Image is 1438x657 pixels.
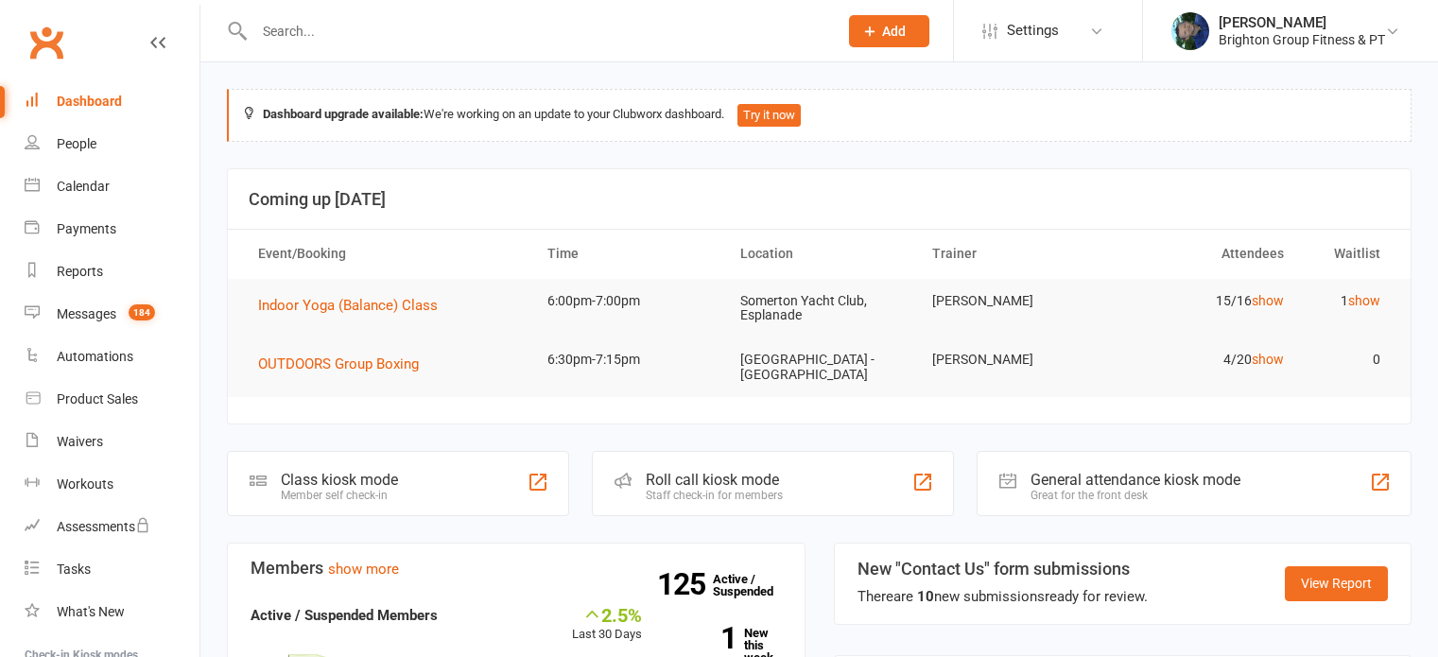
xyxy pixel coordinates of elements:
[670,624,736,652] strong: 1
[57,562,91,577] div: Tasks
[915,337,1108,382] td: [PERSON_NAME]
[227,89,1412,142] div: We're working on an update to your Clubworx dashboard.
[258,294,451,317] button: Indoor Yoga (Balance) Class
[57,604,125,619] div: What's New
[258,353,432,375] button: OUTDOORS Group Boxing
[858,585,1148,608] div: There are new submissions ready for review.
[1252,352,1284,367] a: show
[1301,279,1397,323] td: 1
[1252,293,1284,308] a: show
[57,434,103,449] div: Waivers
[1031,489,1240,502] div: Great for the front desk
[251,559,782,578] h3: Members
[1285,566,1388,600] a: View Report
[723,230,916,278] th: Location
[1031,471,1240,489] div: General attendance kiosk mode
[917,588,934,605] strong: 10
[1301,230,1397,278] th: Waitlist
[328,561,399,578] a: show more
[57,476,113,492] div: Workouts
[25,293,199,336] a: Messages 184
[25,421,199,463] a: Waivers
[915,230,1108,278] th: Trainer
[530,337,723,382] td: 6:30pm-7:15pm
[1171,12,1209,50] img: thumb_image1560898922.png
[849,15,929,47] button: Add
[25,336,199,378] a: Automations
[57,306,116,321] div: Messages
[915,279,1108,323] td: [PERSON_NAME]
[25,463,199,506] a: Workouts
[572,604,642,625] div: 2.5%
[737,104,801,127] button: Try it now
[646,471,783,489] div: Roll call kiosk mode
[572,604,642,645] div: Last 30 Days
[241,230,530,278] th: Event/Booking
[25,506,199,548] a: Assessments
[530,230,723,278] th: Time
[25,378,199,421] a: Product Sales
[258,355,419,372] span: OUTDOORS Group Boxing
[25,123,199,165] a: People
[251,607,438,624] strong: Active / Suspended Members
[713,559,796,612] a: 125Active / Suspended
[1108,279,1301,323] td: 15/16
[1108,337,1301,382] td: 4/20
[249,190,1390,209] h3: Coming up [DATE]
[25,548,199,591] a: Tasks
[25,208,199,251] a: Payments
[1219,14,1385,31] div: [PERSON_NAME]
[1219,31,1385,48] div: Brighton Group Fitness & PT
[1108,230,1301,278] th: Attendees
[57,391,138,406] div: Product Sales
[657,570,713,598] strong: 125
[249,18,824,44] input: Search...
[129,304,155,320] span: 184
[57,94,122,109] div: Dashboard
[258,297,438,314] span: Indoor Yoga (Balance) Class
[1301,337,1397,382] td: 0
[57,349,133,364] div: Automations
[530,279,723,323] td: 6:00pm-7:00pm
[1007,9,1059,52] span: Settings
[25,591,199,633] a: What's New
[25,80,199,123] a: Dashboard
[882,24,906,39] span: Add
[23,19,70,66] a: Clubworx
[723,279,916,338] td: Somerton Yacht Club, Esplanade
[57,179,110,194] div: Calendar
[858,560,1148,579] h3: New "Contact Us" form submissions
[25,251,199,293] a: Reports
[57,519,150,534] div: Assessments
[646,489,783,502] div: Staff check-in for members
[57,221,116,236] div: Payments
[263,107,424,121] strong: Dashboard upgrade available:
[723,337,916,397] td: [GEOGRAPHIC_DATA] - [GEOGRAPHIC_DATA]
[281,489,398,502] div: Member self check-in
[57,136,96,151] div: People
[281,471,398,489] div: Class kiosk mode
[1348,293,1380,308] a: show
[57,264,103,279] div: Reports
[25,165,199,208] a: Calendar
